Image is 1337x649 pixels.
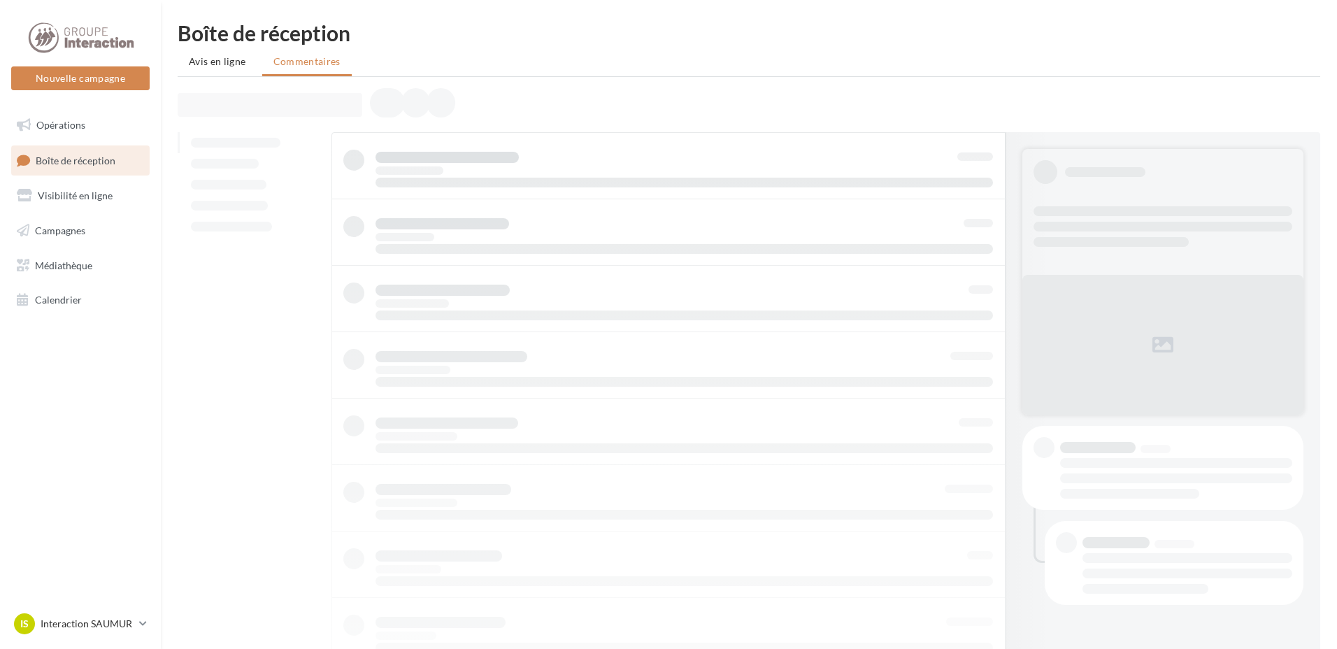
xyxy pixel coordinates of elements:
[36,154,115,166] span: Boîte de réception
[8,110,152,140] a: Opérations
[20,617,29,631] span: IS
[11,66,150,90] button: Nouvelle campagne
[8,251,152,280] a: Médiathèque
[36,119,85,131] span: Opérations
[35,294,82,306] span: Calendrier
[8,285,152,315] a: Calendrier
[35,224,85,236] span: Campagnes
[41,617,134,631] p: Interaction SAUMUR
[178,22,1320,43] div: Boîte de réception
[8,216,152,245] a: Campagnes
[35,259,92,271] span: Médiathèque
[8,181,152,211] a: Visibilité en ligne
[38,190,113,201] span: Visibilité en ligne
[8,145,152,176] a: Boîte de réception
[189,55,246,69] span: Avis en ligne
[11,611,150,637] a: IS Interaction SAUMUR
